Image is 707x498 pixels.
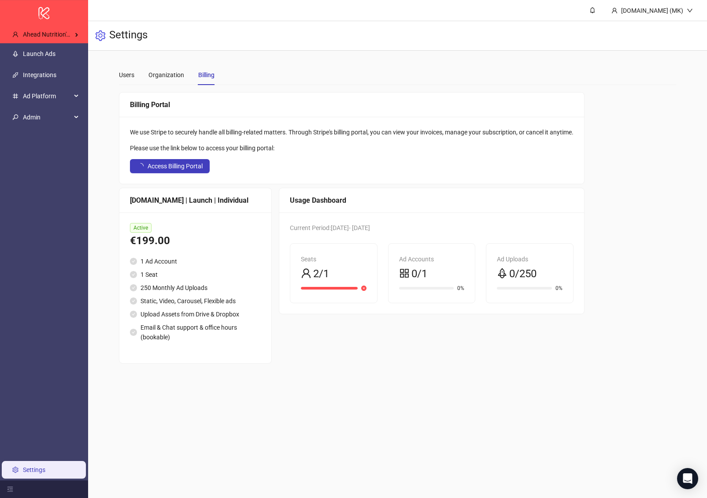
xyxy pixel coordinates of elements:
[23,87,71,105] span: Ad Platform
[130,284,137,291] span: check-circle
[301,254,366,264] div: Seats
[313,266,329,282] span: 2/1
[7,486,13,492] span: menu-fold
[457,286,464,291] span: 0%
[290,224,370,231] span: Current Period: [DATE] - [DATE]
[301,268,311,279] span: user
[618,6,687,15] div: [DOMAIN_NAME] (MK)
[399,268,410,279] span: appstore
[23,71,56,78] a: Integrations
[611,7,618,14] span: user
[130,223,152,233] span: Active
[130,143,574,153] div: Please use the link below to access your billing portal:
[589,7,596,13] span: bell
[130,258,137,265] span: check-circle
[148,163,203,170] span: Access Billing Portal
[130,329,137,336] span: check-circle
[687,7,693,14] span: down
[130,311,137,318] span: check-circle
[12,31,19,37] span: user
[130,233,261,249] div: €199.00
[23,108,71,126] span: Admin
[130,270,261,279] li: 1 Seat
[130,323,261,342] li: Email & Chat support & office hours (bookable)
[130,309,261,319] li: Upload Assets from Drive & Dropbox
[130,127,574,137] div: We use Stripe to securely handle all billing-related matters. Through Stripe's billing portal, yo...
[137,162,144,170] span: loading
[361,286,366,291] span: close-circle
[23,50,56,57] a: Launch Ads
[23,31,88,38] span: Ahead Nutrition's Kitchn
[555,286,563,291] span: 0%
[399,254,465,264] div: Ad Accounts
[130,271,137,278] span: check-circle
[130,283,261,293] li: 250 Monthly Ad Uploads
[12,93,19,99] span: number
[677,468,698,489] div: Open Intercom Messenger
[119,70,134,80] div: Users
[148,70,184,80] div: Organization
[130,195,261,206] div: [DOMAIN_NAME] | Launch | Individual
[411,266,427,282] span: 0/1
[290,195,574,206] div: Usage Dashboard
[497,254,563,264] div: Ad Uploads
[130,297,137,305] span: check-circle
[12,114,19,120] span: key
[130,99,574,110] div: Billing Portal
[130,159,210,173] button: Access Billing Portal
[509,266,537,282] span: 0/250
[109,28,148,43] h3: Settings
[95,30,106,41] span: setting
[497,268,507,279] span: rocket
[198,70,215,80] div: Billing
[130,256,261,266] li: 1 Ad Account
[130,296,261,306] li: Static, Video, Carousel, Flexible ads
[23,466,45,473] a: Settings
